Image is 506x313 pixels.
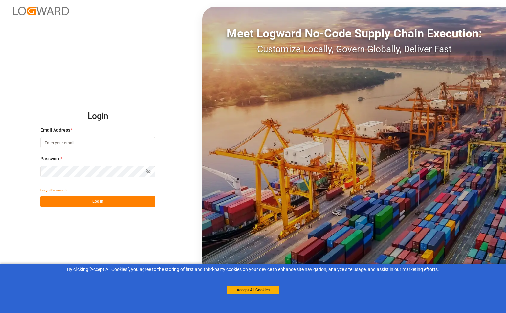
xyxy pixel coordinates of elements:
[227,286,279,294] button: Accept All Cookies
[202,25,506,42] div: Meet Logward No-Code Supply Chain Execution:
[40,127,70,134] span: Email Address
[202,42,506,56] div: Customize Locally, Govern Globally, Deliver Fast
[5,266,501,273] div: By clicking "Accept All Cookies”, you agree to the storing of first and third-party cookies on yo...
[13,7,69,15] img: Logward_new_orange.png
[40,184,67,196] button: Forgot Password?
[40,137,155,148] input: Enter your email
[40,155,61,162] span: Password
[40,196,155,207] button: Log In
[40,106,155,127] h2: Login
